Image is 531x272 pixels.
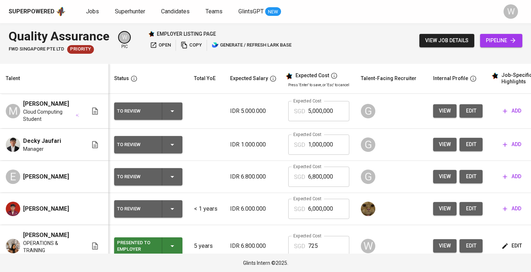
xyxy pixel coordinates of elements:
span: [PERSON_NAME] [23,172,69,181]
p: IDR 1.000.000 [230,140,277,149]
span: edit [465,241,477,250]
div: Talent-Facing Recruiter [361,74,416,83]
span: add [503,204,521,213]
div: Presented to Employer [117,238,156,254]
span: open [150,41,171,49]
button: view [433,138,457,151]
p: SGD [294,242,305,251]
div: Superpowered [9,8,55,16]
p: 5 years [194,242,219,250]
button: add [500,138,524,151]
div: Talent [6,74,20,83]
p: SGD [294,141,305,149]
div: Total YoE [194,74,216,83]
button: copy [179,40,204,51]
span: GlintsGPT [238,8,264,15]
div: To Review [117,172,156,181]
img: app logo [56,6,66,17]
span: [PERSON_NAME] [23,231,69,240]
span: view job details [425,36,469,45]
span: Decky Jaufari [23,137,61,145]
span: copy [181,41,202,49]
button: add [500,104,524,118]
span: edit [465,106,477,115]
button: To Review [114,136,182,153]
button: edit [459,170,483,183]
p: IDR 5.000.000 [230,107,277,115]
div: To Review [117,106,156,116]
span: edit [465,204,477,213]
p: SGD [294,205,305,214]
img: glints_star.svg [285,73,293,80]
div: E [6,170,20,184]
span: [PERSON_NAME] [23,100,69,108]
button: lark generate / refresh lark base [210,40,293,51]
button: view [433,104,457,118]
img: SITI MASHITAH [6,239,20,253]
button: view job details [419,34,474,47]
div: G [361,137,375,152]
span: add [503,172,521,181]
span: edit [465,172,477,181]
a: Candidates [161,7,191,16]
span: NEW [265,8,281,16]
div: Quality Assurance [9,27,109,45]
div: W [361,239,375,253]
span: generate / refresh lark base [212,41,292,49]
a: GlintsGPT NEW [238,7,281,16]
p: Press 'Enter' to save, or 'Esc' to cancel [288,82,349,88]
button: edit [459,239,483,253]
button: open [148,40,173,51]
button: view [433,202,457,215]
div: To Review [117,204,156,214]
button: add [500,170,524,183]
span: Teams [206,8,223,15]
div: Status [114,74,129,83]
img: lark [212,41,219,49]
div: W [504,4,518,19]
button: edit [459,202,483,215]
span: view [439,172,451,181]
div: G [361,170,375,184]
p: SGD [294,173,305,181]
a: Superpoweredapp logo [9,6,66,17]
span: add [503,106,521,115]
p: < 1 years [194,205,219,213]
img: Glints Star [148,31,155,37]
button: view [433,170,457,183]
div: pic [118,31,131,50]
span: edit [503,241,522,250]
a: Superhunter [115,7,147,16]
a: Jobs [86,7,100,16]
div: Expected Cost [295,73,329,79]
p: IDR 6.800.000 [230,172,277,181]
span: view [439,140,451,149]
span: view [439,241,451,250]
span: edit [465,140,477,149]
img: Decky Jaufari [6,137,20,152]
span: add [503,140,521,149]
p: IDR 6.000.000 [230,205,277,213]
button: add [500,202,524,215]
p: employer listing page [157,30,216,38]
div: To Review [117,140,156,149]
div: Expected Salary [230,74,268,83]
span: view [439,204,451,213]
span: OPERATIONS & TRAINING COORDINATOR [23,240,79,261]
div: W [118,31,131,44]
span: FWD Singapore Pte Ltd [9,46,64,53]
a: Teams [206,7,224,16]
img: ec6c0910-f960-4a00-a8f8-c5744e41279e.jpg [361,202,375,216]
button: To Review [114,168,182,185]
p: SGD [294,107,305,116]
button: edit [500,239,525,253]
button: view [433,239,457,253]
span: [PERSON_NAME] [23,205,69,213]
button: edit [459,138,483,151]
div: M [6,104,20,118]
div: Internal Profile [433,74,468,83]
